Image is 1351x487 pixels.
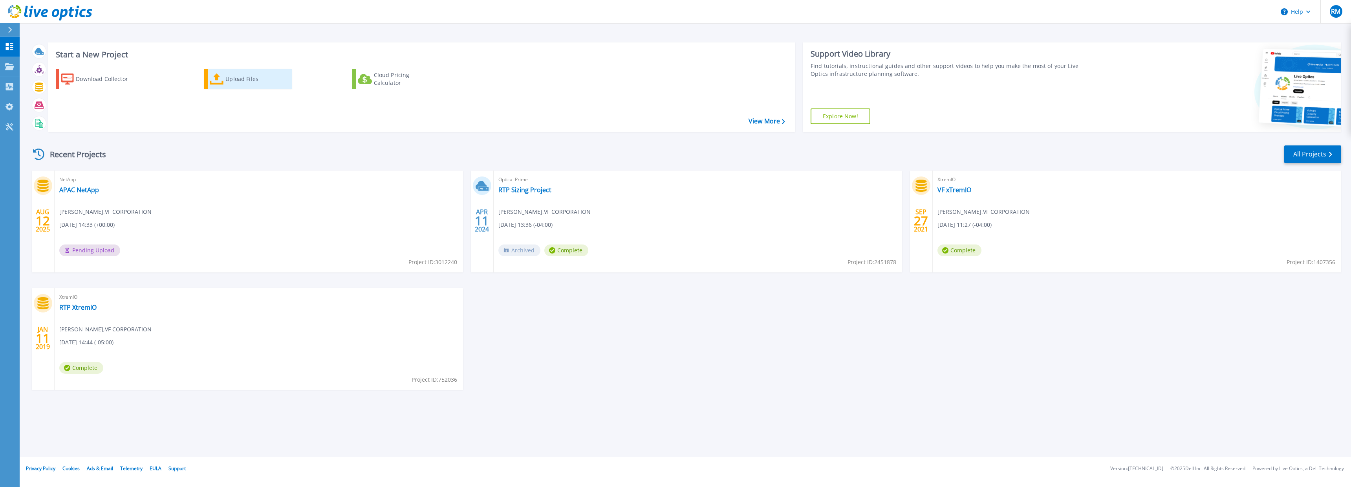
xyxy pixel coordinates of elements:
span: 12 [36,217,50,224]
div: SEP 2021 [913,206,928,235]
a: All Projects [1284,145,1341,163]
div: Cloud Pricing Calculator [374,71,437,87]
span: 11 [475,217,489,224]
span: 27 [914,217,928,224]
li: Version: [TECHNICAL_ID] [1110,466,1163,471]
div: APR 2024 [474,206,489,235]
span: 11 [36,335,50,342]
span: XtremIO [937,175,1336,184]
a: Upload Files [204,69,292,89]
a: View More [749,118,785,125]
span: [PERSON_NAME] , VF CORPORATION [498,208,591,216]
div: Upload Files [225,71,288,87]
a: Privacy Policy [26,465,55,472]
div: Find tutorials, instructional guides and other support videos to help you make the most of your L... [811,62,1092,78]
span: Pending Upload [59,244,120,256]
span: Complete [544,244,588,256]
a: Explore Now! [811,108,870,124]
span: Complete [59,362,103,374]
span: [PERSON_NAME] , VF CORPORATION [937,208,1030,216]
h3: Start a New Project [56,50,785,59]
a: RTP XtremIO [59,303,97,311]
div: Support Video Library [811,49,1092,59]
a: VF xTremIO [937,186,971,194]
li: © 2025 Dell Inc. All Rights Reserved [1170,466,1245,471]
span: Project ID: 3012240 [408,258,457,266]
span: NetApp [59,175,458,184]
span: [PERSON_NAME] , VF CORPORATION [59,208,152,216]
a: Cloud Pricing Calculator [352,69,440,89]
div: Download Collector [76,71,139,87]
span: [PERSON_NAME] , VF CORPORATION [59,325,152,334]
a: Support [168,465,186,472]
a: RTP Sizing Project [498,186,551,194]
a: Ads & Email [87,465,113,472]
span: Archived [498,244,540,256]
a: Telemetry [120,465,143,472]
span: XtremIO [59,293,458,301]
span: Project ID: 2451878 [848,258,896,266]
span: [DATE] 14:44 (-05:00) [59,338,113,347]
span: RM [1331,8,1340,15]
span: Complete [937,244,981,256]
div: AUG 2025 [35,206,50,235]
span: Project ID: 1407356 [1287,258,1335,266]
a: Cookies [62,465,80,472]
div: Recent Projects [30,145,117,164]
a: EULA [150,465,161,472]
a: APAC NetApp [59,186,99,194]
span: Project ID: 752036 [412,375,457,384]
span: [DATE] 13:36 (-04:00) [498,221,553,229]
li: Powered by Live Optics, a Dell Technology [1252,466,1344,471]
span: [DATE] 14:33 (+00:00) [59,221,115,229]
span: Optical Prime [498,175,897,184]
div: JAN 2019 [35,324,50,353]
a: Download Collector [56,69,143,89]
span: [DATE] 11:27 (-04:00) [937,221,992,229]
